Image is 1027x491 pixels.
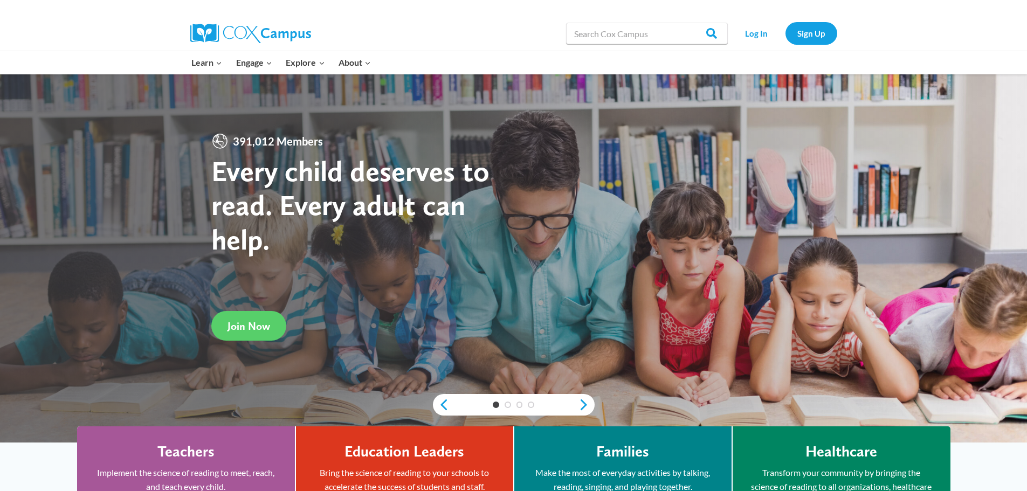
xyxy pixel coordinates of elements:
[228,320,270,333] span: Join Now
[339,56,371,70] span: About
[785,22,837,44] a: Sign Up
[596,442,649,461] h4: Families
[528,402,534,408] a: 4
[211,154,490,257] strong: Every child deserves to read. Every adult can help.
[433,398,449,411] a: previous
[191,56,222,70] span: Learn
[505,402,511,408] a: 2
[344,442,464,461] h4: Education Leaders
[733,22,837,44] nav: Secondary Navigation
[733,22,780,44] a: Log In
[805,442,877,461] h4: Healthcare
[157,442,215,461] h4: Teachers
[211,311,286,341] a: Join Now
[493,402,499,408] a: 1
[236,56,272,70] span: Engage
[229,133,327,150] span: 391,012 Members
[516,402,523,408] a: 3
[185,51,378,74] nav: Primary Navigation
[578,398,595,411] a: next
[190,24,311,43] img: Cox Campus
[566,23,728,44] input: Search Cox Campus
[433,394,595,416] div: content slider buttons
[286,56,325,70] span: Explore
